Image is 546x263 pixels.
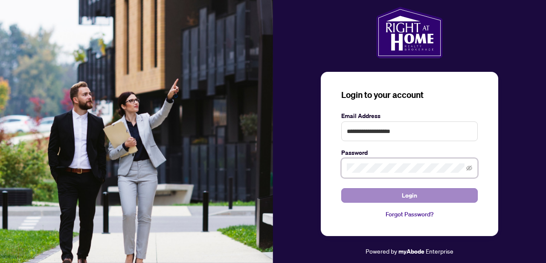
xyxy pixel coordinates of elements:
h3: Login to your account [341,89,478,101]
span: eye-invisible [466,165,472,171]
button: Login [341,188,478,203]
a: Forgot Password? [341,210,478,219]
a: myAbode [398,247,424,256]
img: ma-logo [376,7,442,58]
span: Powered by [366,247,397,255]
span: Login [402,189,417,202]
label: Password [341,148,478,157]
span: Enterprise [426,247,453,255]
label: Email Address [341,111,478,121]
